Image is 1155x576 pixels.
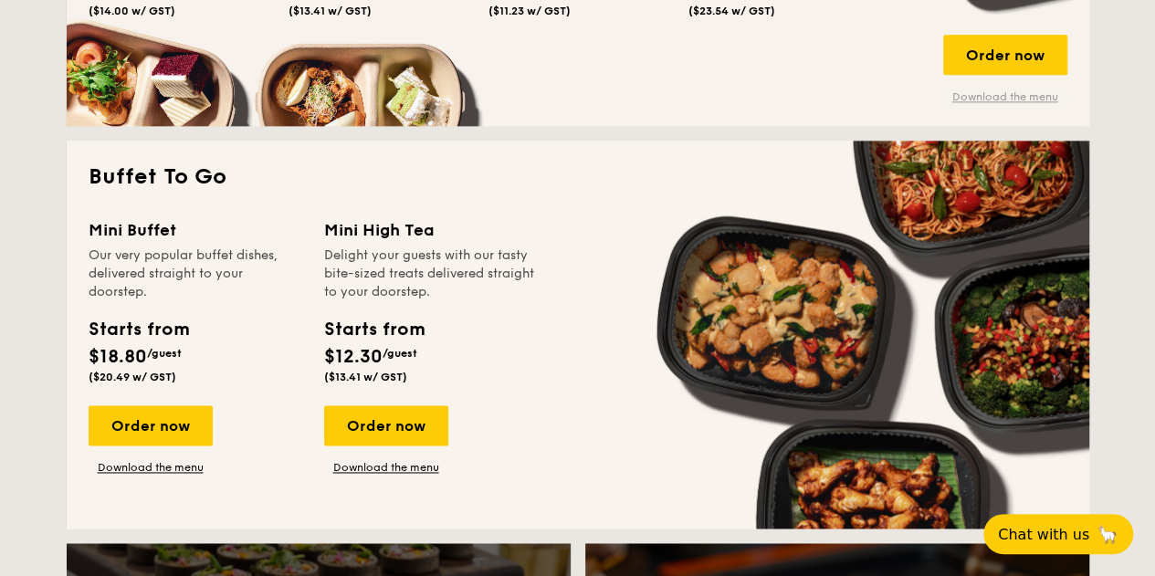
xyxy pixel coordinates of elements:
span: $18.80 [89,346,147,368]
span: ($23.54 w/ GST) [688,5,775,17]
div: Order now [89,405,213,445]
span: ($13.41 w/ GST) [289,5,372,17]
button: Chat with us🦙 [983,514,1133,554]
span: ($20.49 w/ GST) [89,371,176,383]
span: ($13.41 w/ GST) [324,371,407,383]
span: $12.30 [324,346,383,368]
h2: Buffet To Go [89,162,1067,192]
span: 🦙 [1097,524,1118,545]
span: ($11.23 w/ GST) [488,5,571,17]
a: Download the menu [324,460,448,475]
span: /guest [147,347,182,360]
div: Delight your guests with our tasty bite-sized treats delivered straight to your doorstep. [324,246,538,301]
div: Starts from [89,316,188,343]
div: Order now [324,405,448,445]
span: /guest [383,347,417,360]
a: Download the menu [943,89,1067,104]
a: Download the menu [89,460,213,475]
span: Chat with us [998,526,1089,543]
div: Mini Buffet [89,217,302,243]
div: Mini High Tea [324,217,538,243]
span: ($14.00 w/ GST) [89,5,175,17]
div: Starts from [324,316,424,343]
div: Order now [943,35,1067,75]
div: Our very popular buffet dishes, delivered straight to your doorstep. [89,246,302,301]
